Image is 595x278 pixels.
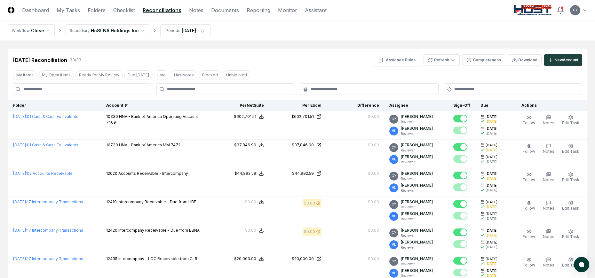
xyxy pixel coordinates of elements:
[486,119,497,124] div: [DATE]
[514,5,552,15] img: Host NA Holdings logo
[291,114,314,120] div: $602,701.51
[392,145,396,150] span: CY
[247,6,270,14] a: Reporting
[305,6,327,14] a: Assistant
[392,185,396,190] span: VL
[13,143,78,147] a: [DATE]:01 Cash & Cash Equivalents
[453,200,467,208] button: Mark complete
[13,199,27,204] span: [DATE] :
[521,199,536,212] button: Follow
[70,57,81,63] div: 33 / 33
[368,171,379,176] div: $0.00
[401,188,433,193] p: Reviewer
[234,256,256,262] div: $20,000.00
[573,8,578,12] span: CY
[234,142,256,148] div: $37,846.90
[486,143,497,148] span: [DATE]
[392,259,396,264] span: CY
[486,273,497,278] div: [DATE]
[211,6,239,14] a: Documents
[384,100,448,111] th: Assignee
[521,228,536,241] button: Follow
[292,256,314,262] div: $20,000.00
[154,70,169,80] button: Late
[8,7,14,13] img: Logo
[401,176,433,181] p: Reviewer
[453,115,467,122] button: Mark complete
[486,126,497,131] span: [DATE]
[554,57,578,63] div: New Account
[453,127,467,134] button: Mark complete
[562,120,579,125] span: Edit Task
[453,257,467,265] button: Mark complete
[292,142,314,148] div: $37,846.90
[13,143,27,147] span: [DATE] :
[516,103,582,108] div: Actions
[486,240,497,245] span: [DATE]
[521,114,536,127] button: Follow
[234,114,256,120] div: $602,701.51
[118,228,200,233] span: Intercompany Receivable - Due from BBNA
[401,245,433,250] p: Reviewer
[523,120,535,125] span: Follow
[401,131,433,136] p: Reviewer
[521,256,536,269] button: Follow
[542,228,556,241] button: Notes
[70,28,90,34] div: Subsidiary
[401,239,433,245] p: [PERSON_NAME]
[106,256,117,261] span: 12435
[401,182,433,188] p: [PERSON_NAME]
[143,6,181,14] a: Reconciliations
[401,142,433,148] p: [PERSON_NAME]
[561,142,581,156] button: Edit Task
[245,199,256,205] div: $0.00
[543,206,554,211] span: Notes
[12,28,30,34] div: Workflow
[453,240,467,248] button: Mark complete
[453,212,467,220] button: Mark complete
[373,54,421,66] button: Assignee Rules
[486,268,497,273] span: [DATE]
[401,154,433,160] p: [PERSON_NAME]
[392,128,396,133] span: VL
[368,199,379,205] div: $0.00
[574,257,589,272] button: atlas-launcher
[401,114,433,120] p: [PERSON_NAME]
[523,177,535,182] span: Follow
[542,199,556,212] button: Notes
[543,120,554,125] span: Notes
[486,114,497,119] span: [DATE]
[453,183,467,191] button: Mark complete
[57,6,80,14] a: My Tasks
[453,143,467,151] button: Mark complete
[486,245,497,250] div: [DATE]
[569,4,581,16] button: CY
[182,27,196,34] div: [DATE]
[453,269,467,276] button: Mark complete
[13,256,27,261] span: [DATE] :
[543,234,554,239] span: Notes
[8,100,101,111] th: Folder
[542,114,556,127] button: Notes
[106,114,198,125] span: HNA - Bank of America Operating Account 7469
[199,70,221,80] button: Blocked
[401,268,433,274] p: [PERSON_NAME]
[269,100,327,111] th: Per Excel
[292,171,314,176] div: $44,992.59
[561,228,581,241] button: Edit Task
[119,143,180,147] span: HNA - Bank of America MM 7472
[171,70,197,80] button: Has Notes
[368,114,379,120] div: $0.00
[22,6,49,14] a: Dashboard
[245,228,256,233] div: $0.00
[561,171,581,184] button: Edit Task
[401,262,433,266] p: Reviewer
[486,155,497,159] span: [DATE]
[368,256,379,262] div: $0.00
[304,229,315,235] div: $0.00
[523,263,535,267] span: Follow
[392,174,396,178] span: CY
[401,120,433,124] p: Reviewer
[486,200,497,205] span: [DATE]
[234,256,264,262] button: $20,000.00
